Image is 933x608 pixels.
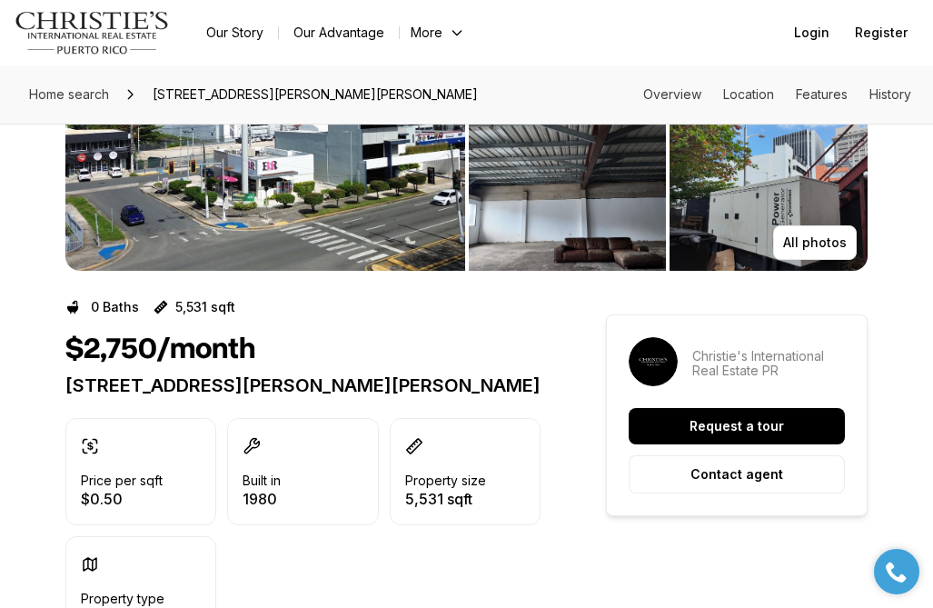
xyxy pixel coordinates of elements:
[192,20,278,45] a: Our Story
[145,80,485,109] span: [STREET_ADDRESS][PERSON_NAME][PERSON_NAME]
[65,374,541,396] p: [STREET_ADDRESS][PERSON_NAME][PERSON_NAME]
[869,86,911,102] a: Skip to: History
[690,419,784,434] p: Request a tour
[405,492,486,506] p: 5,531 sqft
[773,225,857,260] button: All photos
[794,25,829,40] span: Login
[690,467,783,482] p: Contact agent
[65,333,255,367] h1: $2,750/month
[22,80,116,109] a: Home search
[855,25,908,40] span: Register
[723,86,774,102] a: Skip to: Location
[91,300,139,314] p: 0 Baths
[670,109,868,271] button: View image gallery
[243,473,281,488] p: Built in
[469,109,667,271] button: View image gallery
[81,473,163,488] p: Price per sqft
[844,15,918,51] button: Register
[643,86,701,102] a: Skip to: Overview
[405,473,486,488] p: Property size
[796,86,848,102] a: Skip to: Features
[81,592,164,606] p: Property type
[643,87,911,102] nav: Page section menu
[81,492,163,506] p: $0.50
[279,20,399,45] a: Our Advantage
[783,15,840,51] button: Login
[243,492,281,506] p: 1980
[629,455,845,493] button: Contact agent
[15,11,170,55] img: logo
[783,235,847,250] p: All photos
[29,86,109,102] span: Home search
[175,300,235,314] p: 5,531 sqft
[692,349,845,378] p: Christie's International Real Estate PR
[629,408,845,444] button: Request a tour
[400,20,476,45] button: More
